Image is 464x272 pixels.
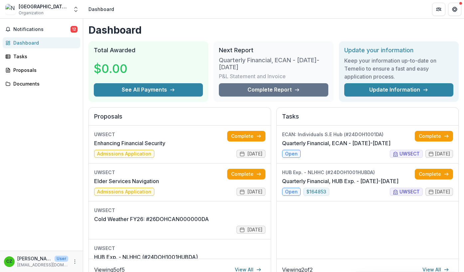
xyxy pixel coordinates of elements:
[5,4,16,15] img: New London Homeless Hospitality Center
[94,60,144,78] h3: $0.00
[17,262,68,268] p: [EMAIL_ADDRESS][DOMAIN_NAME]
[17,255,52,262] p: [PERSON_NAME]
[13,67,75,74] div: Proposals
[432,3,445,16] button: Partners
[3,78,80,89] a: Documents
[88,6,114,13] div: Dashboard
[19,10,44,16] span: Organization
[282,139,390,147] a: Quarterly Financial, ECAN - [DATE]-[DATE]
[86,4,117,14] nav: breadcrumb
[13,80,75,87] div: Documents
[94,113,265,126] h2: Proposals
[219,47,328,54] h2: Next Report
[19,3,69,10] div: [GEOGRAPHIC_DATA] Homeless Hospitality Center
[344,47,453,54] h2: Update your information
[344,83,453,97] a: Update Information
[71,258,79,266] button: More
[219,72,286,80] p: P&L Statement and Invoice
[3,24,80,35] button: Notifications12
[219,83,328,97] a: Complete Report
[3,37,80,48] a: Dashboard
[13,39,75,46] div: Dashboard
[219,57,328,71] h3: Quarterly Financial, ECAN - [DATE]-[DATE]
[71,26,77,33] span: 12
[282,177,398,185] a: Quarterly Financial, HUB Exp. - [DATE]-[DATE]
[282,113,453,126] h2: Tasks
[13,27,71,32] span: Notifications
[94,177,159,185] a: Elder Services Navigation
[415,169,453,179] a: Complete
[3,51,80,62] a: Tasks
[448,3,461,16] button: Get Help
[227,131,265,141] a: Complete
[94,215,209,223] a: Cold Weather FY26: #26DOHCAN000000DA
[3,65,80,76] a: Proposals
[94,139,165,147] a: Enhancing Financial Security
[6,259,12,264] div: Cathy Zall
[344,57,453,81] h3: Keep your information up-to-date on Temelio to ensure a fast and easy application process.
[94,47,203,54] h2: Total Awarded
[94,253,198,261] a: HUB Exp. - NLHHC (#24DOH1001HUBDA)
[71,3,80,16] button: Open entity switcher
[55,256,68,262] p: User
[88,24,459,36] h1: Dashboard
[94,83,203,97] button: See All Payments
[13,53,75,60] div: Tasks
[415,131,453,141] a: Complete
[227,169,265,179] a: Complete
